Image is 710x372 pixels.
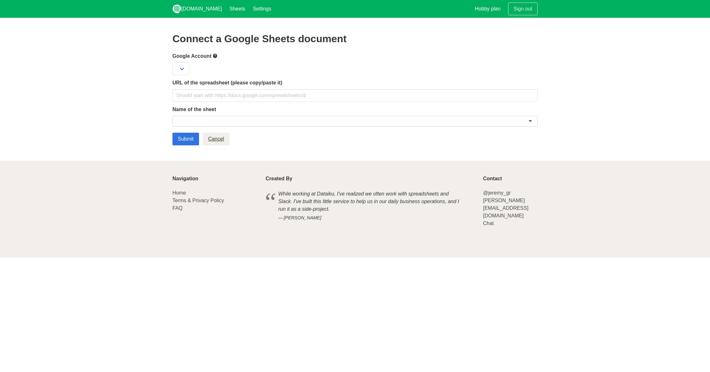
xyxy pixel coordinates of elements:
input: Should start with https://docs.google.com/spreadsheets/d/ [172,89,538,102]
label: Google Account [172,52,538,60]
a: FAQ [172,205,183,211]
a: [PERSON_NAME][EMAIL_ADDRESS][DOMAIN_NAME] [483,198,528,218]
p: Navigation [172,176,258,182]
a: Sign out [508,3,538,15]
a: Home [172,190,186,196]
img: logo_v2_white.png [172,4,181,13]
a: @jeremy_gr [483,190,511,196]
label: URL of the spreadsheet (please copy/paste it) [172,79,538,87]
a: Cancel [203,133,229,145]
a: Terms & Privacy Policy [172,198,224,203]
blockquote: While working at Dataiku, I've realized we often work with spreadsheets and Slack. I've built thi... [266,189,475,223]
p: Contact [483,176,538,182]
cite: [PERSON_NAME] [278,215,463,222]
p: Created By [266,176,475,182]
label: Name of the sheet [172,106,538,113]
a: Chat [483,221,494,226]
input: Submit [172,133,199,145]
h2: Connect a Google Sheets document [172,33,538,44]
